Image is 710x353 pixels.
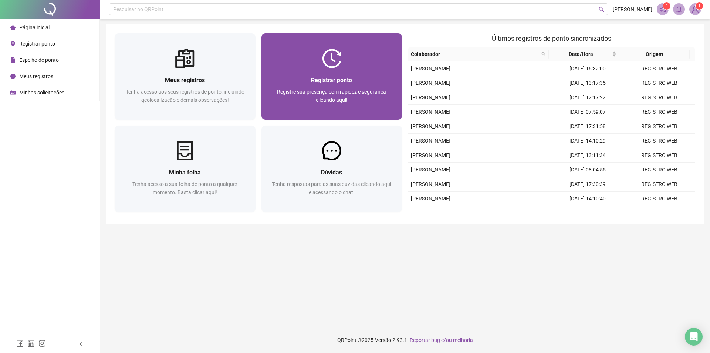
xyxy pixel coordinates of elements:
span: Dúvidas [321,169,342,176]
span: Minhas solicitações [19,90,64,96]
span: [PERSON_NAME] [411,167,450,173]
td: REGISTRO WEB [623,61,695,76]
span: [PERSON_NAME] [411,94,450,100]
span: linkedin [27,340,35,347]
th: Origem [619,47,690,61]
td: [DATE] 16:32:00 [552,61,623,76]
span: Registre sua presença com rapidez e segurança clicando aqui! [277,89,386,103]
footer: QRPoint © 2025 - 2.93.1 - [100,327,710,353]
td: [DATE] 17:31:58 [552,119,623,134]
th: Data/Hora [549,47,619,61]
span: Tenha acesso a sua folha de ponto a qualquer momento. Basta clicar aqui! [132,181,237,195]
td: [DATE] 13:11:34 [552,148,623,163]
span: Últimos registros de ponto sincronizados [492,34,611,42]
td: [DATE] 13:11:51 [552,206,623,220]
td: REGISTRO WEB [623,105,695,119]
span: Data/Hora [552,50,611,58]
span: Versão [375,337,391,343]
td: [DATE] 17:30:39 [552,177,623,192]
span: search [540,49,547,60]
td: REGISTRO WEB [623,148,695,163]
a: DúvidasTenha respostas para as suas dúvidas clicando aqui e acessando o chat! [261,126,402,212]
span: [PERSON_NAME] [411,181,450,187]
span: left [78,342,84,347]
td: REGISTRO WEB [623,163,695,177]
span: [PERSON_NAME] [411,123,450,129]
td: [DATE] 08:04:55 [552,163,623,177]
td: [DATE] 12:17:22 [552,90,623,105]
td: REGISTRO WEB [623,76,695,90]
a: Meus registrosTenha acesso aos seus registros de ponto, incluindo geolocalização e demais observa... [115,33,256,120]
span: clock-circle [10,74,16,79]
sup: 1 [663,2,670,10]
span: Tenha acesso aos seus registros de ponto, incluindo geolocalização e demais observações! [126,89,244,103]
span: 1 [698,3,701,9]
td: REGISTRO WEB [623,90,695,105]
span: Registrar ponto [19,41,55,47]
span: [PERSON_NAME] [411,80,450,86]
td: REGISTRO WEB [623,206,695,220]
span: environment [10,41,16,46]
span: Registrar ponto [311,77,352,84]
span: home [10,25,16,30]
span: Meus registros [165,77,205,84]
span: facebook [16,340,24,347]
span: [PERSON_NAME] [411,109,450,115]
sup: Atualize o seu contato no menu Meus Dados [696,2,703,10]
span: [PERSON_NAME] [411,66,450,71]
td: REGISTRO WEB [623,177,695,192]
td: [DATE] 13:17:35 [552,76,623,90]
span: Meus registros [19,73,53,79]
span: [PERSON_NAME] [411,196,450,202]
td: REGISTRO WEB [623,192,695,206]
span: notification [659,6,666,13]
span: [PERSON_NAME] [411,152,450,158]
span: Tenha respostas para as suas dúvidas clicando aqui e acessando o chat! [272,181,391,195]
span: Reportar bug e/ou melhoria [410,337,473,343]
span: search [541,52,546,56]
span: Colaborador [411,50,538,58]
td: [DATE] 07:59:07 [552,105,623,119]
span: Minha folha [169,169,201,176]
a: Minha folhaTenha acesso a sua folha de ponto a qualquer momento. Basta clicar aqui! [115,126,256,212]
span: [PERSON_NAME] [411,138,450,144]
td: REGISTRO WEB [623,134,695,148]
td: [DATE] 14:10:29 [552,134,623,148]
span: schedule [10,90,16,95]
td: REGISTRO WEB [623,119,695,134]
span: instagram [38,340,46,347]
a: Registrar pontoRegistre sua presença com rapidez e segurança clicando aqui! [261,33,402,120]
span: 1 [666,3,668,9]
span: bell [676,6,682,13]
div: Open Intercom Messenger [685,328,703,346]
span: Página inicial [19,24,50,30]
span: file [10,57,16,63]
span: Espelho de ponto [19,57,59,63]
img: 91834 [690,4,701,15]
td: [DATE] 14:10:40 [552,192,623,206]
span: search [599,7,604,12]
span: [PERSON_NAME] [613,5,652,13]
